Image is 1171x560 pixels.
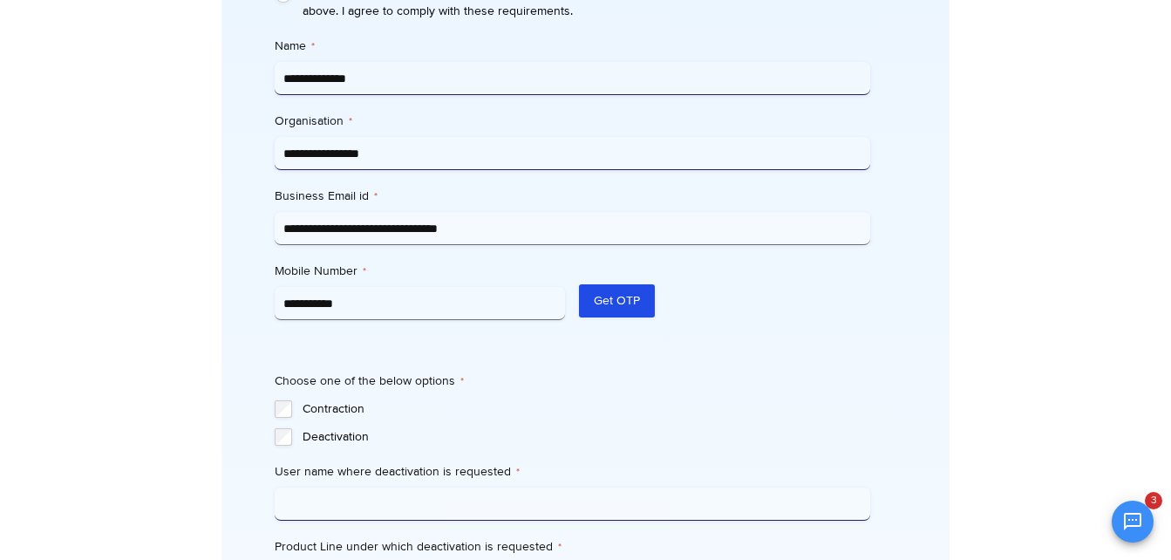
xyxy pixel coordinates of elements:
[275,538,562,556] legend: Product Line under which deactivation is requested
[1145,492,1162,509] span: 3
[275,263,566,280] label: Mobile Number
[275,372,464,390] legend: Choose one of the below options
[275,38,870,55] label: Name
[275,188,870,205] label: Business Email id
[303,400,870,418] label: Contraction
[303,428,870,446] label: Deactivation
[275,463,870,481] label: User name where deactivation is requested
[275,113,870,130] label: Organisation
[1112,501,1154,543] button: Open chat
[579,284,655,318] button: Get OTP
